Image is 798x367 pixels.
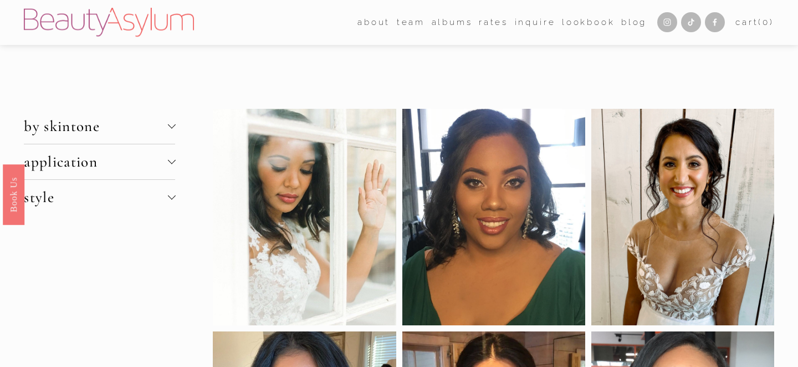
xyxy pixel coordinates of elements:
[681,12,701,32] a: TikTok
[24,188,167,207] span: style
[24,153,167,171] span: application
[24,8,194,37] img: Beauty Asylum | Bridal Hair &amp; Makeup Charlotte &amp; Atlanta
[621,14,647,31] a: Blog
[397,15,425,30] span: team
[24,117,167,135] span: by skintone
[397,14,425,31] a: folder dropdown
[657,12,677,32] a: Instagram
[763,17,770,27] span: 0
[562,14,615,31] a: Lookbook
[24,180,175,215] button: style
[515,14,556,31] a: Inquire
[479,14,508,31] a: Rates
[24,109,175,144] button: by skintone
[3,164,24,224] a: Book Us
[758,17,774,27] span: ( )
[705,12,725,32] a: Facebook
[735,15,774,30] a: 0 items in cart
[432,14,473,31] a: albums
[357,14,390,31] a: folder dropdown
[357,15,390,30] span: about
[24,144,175,179] button: application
